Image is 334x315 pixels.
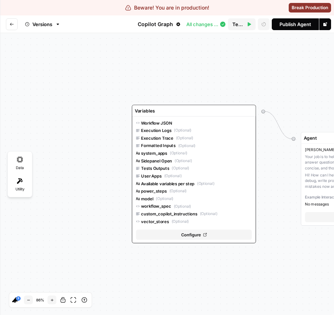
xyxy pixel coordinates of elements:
[186,21,218,28] span: All changes saved
[141,180,194,187] span: Available variables per step
[135,108,251,114] input: Step Name
[156,196,173,201] span: (Optional)
[141,143,176,149] span: Formatted Inputs
[141,120,172,126] span: Workflow JSON
[170,150,187,156] span: (Optional)
[164,173,182,179] span: (Optional)
[265,111,292,139] g: Edge from start to a17f5d44-9073-48da-a4e0-17f03adb7bdb
[10,175,30,195] div: Utility
[169,188,187,194] span: (Optional)
[132,105,256,243] div: Workflow JSONExecution Logs(Optional)Execution Trace(Optional)Formatted Inputs(Optional)system_ap...
[292,4,328,11] span: Break Production
[181,232,201,238] span: Configure
[34,298,46,302] span: 86 %
[6,18,18,30] button: Go back
[175,158,192,164] span: (Optional)
[279,21,311,28] div: Publish Agent
[197,181,214,186] span: (Optional)
[141,150,167,156] span: system_apps
[141,196,154,202] span: model
[228,18,256,30] button: Test All
[172,165,189,171] span: (Optional)
[141,127,172,133] span: Execution Logs
[18,297,19,300] text: 5
[178,143,196,148] span: (Optional)
[141,211,197,217] span: custom_copilot_instructions
[174,128,191,133] span: (Optional)
[200,211,217,216] span: (Optional)
[232,21,245,28] span: Test All
[174,203,191,209] span: (Optional)
[21,18,65,30] button: Versions
[289,3,331,12] button: Break Production
[141,165,169,171] span: Tests Outputs
[141,218,169,225] span: vector_stores
[176,135,193,141] span: (Optional)
[132,117,256,243] button: Workflow JSONExecution Logs(Optional)Execution Trace(Optional)Formatted Inputs(Optional)system_ap...
[141,158,172,164] span: Sidepanel Open
[141,203,171,210] span: workflow_spec
[272,18,319,30] button: Publish Agent
[141,135,173,141] span: Execution Trace
[32,21,52,28] span: Versions
[141,173,162,179] span: User Apps
[138,21,173,28] span: Copilot Graph
[10,153,30,174] div: Data
[172,219,189,224] span: (Optional)
[133,18,185,30] button: Copilot Graph
[125,4,209,11] div: Beware! You are in production!
[141,188,167,194] span: power_steps
[16,296,21,301] a: 5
